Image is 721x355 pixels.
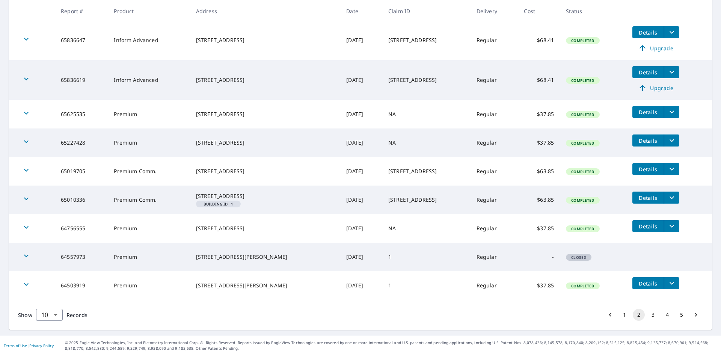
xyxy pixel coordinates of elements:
[196,110,334,118] div: [STREET_ADDRESS]
[55,271,108,300] td: 64503919
[518,100,560,128] td: $37.85
[199,202,238,206] span: 1
[567,112,599,117] span: Completed
[567,78,599,83] span: Completed
[632,82,679,94] a: Upgrade
[382,186,471,214] td: [STREET_ADDRESS]
[518,271,560,300] td: $37.85
[196,225,334,232] div: [STREET_ADDRESS]
[4,343,27,348] a: Terms of Use
[664,192,679,204] button: filesDropdownBtn-65010336
[664,220,679,232] button: filesDropdownBtn-64756555
[55,157,108,186] td: 65019705
[518,128,560,157] td: $37.85
[632,106,664,118] button: detailsBtn-65625535
[471,157,518,186] td: Regular
[382,128,471,157] td: NA
[567,140,599,146] span: Completed
[632,163,664,175] button: detailsBtn-65019705
[340,128,382,157] td: [DATE]
[567,38,599,43] span: Completed
[661,309,673,321] button: Go to page 4
[637,223,659,230] span: Details
[382,100,471,128] td: NA
[471,128,518,157] td: Regular
[65,340,717,351] p: © 2025 Eagle View Technologies, Inc. and Pictometry International Corp. All Rights Reserved. Repo...
[690,309,702,321] button: Go to next page
[676,309,688,321] button: Go to page 5
[55,186,108,214] td: 65010336
[340,60,382,100] td: [DATE]
[471,20,518,60] td: Regular
[108,128,190,157] td: Premium
[567,255,591,260] span: Closed
[664,66,679,78] button: filesDropdownBtn-65836619
[108,186,190,214] td: Premium Comm.
[518,157,560,186] td: $63.85
[340,243,382,271] td: [DATE]
[637,29,659,36] span: Details
[55,128,108,157] td: 65227428
[518,186,560,214] td: $63.85
[55,243,108,271] td: 64557973
[518,214,560,243] td: $37.85
[204,202,228,206] em: Building ID
[567,283,599,289] span: Completed
[647,309,659,321] button: Go to page 3
[664,163,679,175] button: filesDropdownBtn-65019705
[108,243,190,271] td: Premium
[632,66,664,78] button: detailsBtn-65836619
[382,20,471,60] td: [STREET_ADDRESS]
[637,44,675,53] span: Upgrade
[637,166,659,173] span: Details
[518,243,560,271] td: -
[108,60,190,100] td: Inform Advanced
[632,26,664,38] button: detailsBtn-65836647
[637,109,659,116] span: Details
[664,134,679,147] button: filesDropdownBtn-65227428
[196,192,334,200] div: [STREET_ADDRESS]
[196,76,334,84] div: [STREET_ADDRESS]
[196,36,334,44] div: [STREET_ADDRESS]
[567,198,599,203] span: Completed
[36,309,63,321] div: Show 10 records
[196,168,334,175] div: [STREET_ADDRESS]
[382,214,471,243] td: NA
[471,186,518,214] td: Regular
[55,20,108,60] td: 65836647
[471,243,518,271] td: Regular
[637,194,659,201] span: Details
[637,83,675,92] span: Upgrade
[55,60,108,100] td: 65836619
[55,214,108,243] td: 64756555
[340,271,382,300] td: [DATE]
[196,282,334,289] div: [STREET_ADDRESS][PERSON_NAME]
[632,277,664,289] button: detailsBtn-64503919
[66,311,87,319] span: Records
[604,309,616,321] button: Go to previous page
[632,42,679,54] a: Upgrade
[633,309,645,321] button: page 2
[471,214,518,243] td: Regular
[567,169,599,174] span: Completed
[340,157,382,186] td: [DATE]
[382,271,471,300] td: 1
[196,139,334,147] div: [STREET_ADDRESS]
[108,20,190,60] td: Inform Advanced
[196,253,334,261] div: [STREET_ADDRESS][PERSON_NAME]
[632,134,664,147] button: detailsBtn-65227428
[55,100,108,128] td: 65625535
[340,186,382,214] td: [DATE]
[664,277,679,289] button: filesDropdownBtn-64503919
[108,157,190,186] td: Premium Comm.
[518,60,560,100] td: $68.41
[29,343,54,348] a: Privacy Policy
[340,100,382,128] td: [DATE]
[382,243,471,271] td: 1
[108,100,190,128] td: Premium
[471,60,518,100] td: Regular
[340,214,382,243] td: [DATE]
[382,157,471,186] td: [STREET_ADDRESS]
[637,69,659,76] span: Details
[637,280,659,287] span: Details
